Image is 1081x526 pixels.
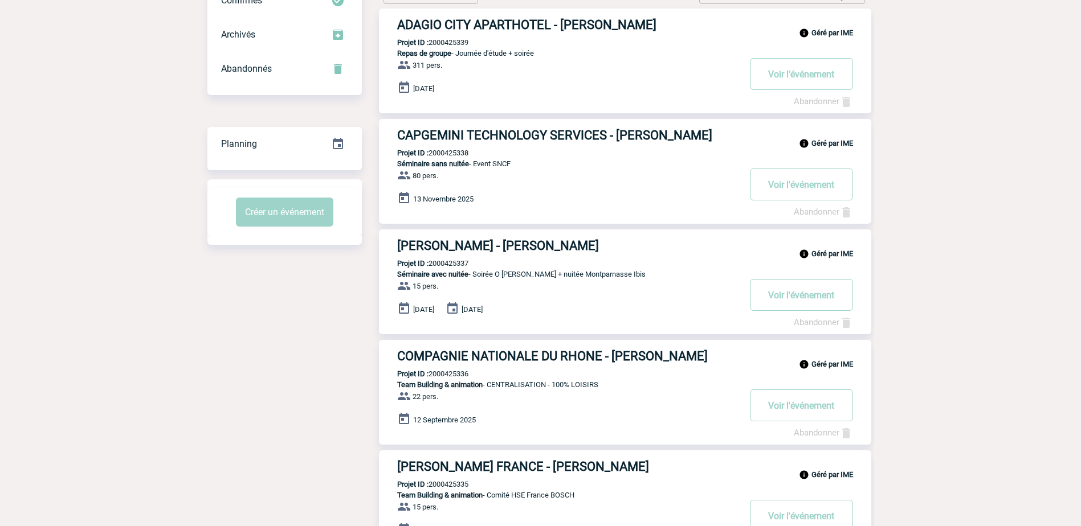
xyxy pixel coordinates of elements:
[397,380,483,389] span: Team Building & animation
[379,459,871,474] a: [PERSON_NAME] FRANCE - [PERSON_NAME]
[236,198,333,227] button: Créer un événement
[379,480,468,488] p: 2000425335
[413,171,438,180] span: 80 pers.
[397,49,451,57] span: Repas de groupe
[462,305,483,314] span: [DATE]
[750,389,853,421] button: Voir l'événement
[799,359,809,369] img: info_black_24dp.svg
[413,305,434,314] span: [DATE]
[379,149,468,157] p: 2000425338
[413,392,438,401] span: 22 pers.
[207,127,362,161] div: Retrouvez ici tous vos événements organisés par date et état d'avancement
[379,128,871,142] a: CAPGEMINI TECHNOLOGY SERVICES - [PERSON_NAME]
[397,491,483,499] span: Team Building & animation
[397,159,469,168] span: Séminaire sans nuitée
[811,470,853,479] b: Géré par IME
[799,138,809,149] img: info_black_24dp.svg
[207,52,362,86] div: Retrouvez ici tous vos événements annulés
[397,128,739,142] h3: CAPGEMINI TECHNOLOGY SERVICES - [PERSON_NAME]
[397,270,468,278] span: Séminaire avec nuitée
[794,207,853,217] a: Abandonner
[397,259,429,268] b: Projet ID :
[413,61,442,69] span: 311 pers.
[397,239,739,253] h3: [PERSON_NAME] - [PERSON_NAME]
[811,360,853,368] b: Géré par IME
[750,279,853,311] button: Voir l'événement
[397,18,739,32] h3: ADAGIO CITY APARTHOTEL - [PERSON_NAME]
[750,169,853,200] button: Voir l'événement
[379,18,871,32] a: ADAGIO CITY APARTHOTEL - [PERSON_NAME]
[799,470,809,480] img: info_black_24dp.svg
[221,29,255,40] span: Archivés
[794,96,853,106] a: Abandonner
[750,58,853,90] button: Voir l'événement
[379,491,739,499] p: - Comité HSE France BOSCH
[379,369,468,378] p: 2000425336
[379,349,871,363] a: COMPAGNIE NATIONALE DU RHONE - [PERSON_NAME]
[221,63,272,74] span: Abandonnés
[379,38,468,47] p: 2000425339
[413,195,474,203] span: 13 Novembre 2025
[397,459,739,474] h3: [PERSON_NAME] FRANCE - [PERSON_NAME]
[799,249,809,259] img: info_black_24dp.svg
[379,270,739,278] p: - Soirée O [PERSON_NAME] + nuitée Montparnasse Ibis
[397,38,429,47] b: Projet ID :
[413,282,438,290] span: 15 pers.
[811,28,853,37] b: Géré par IME
[379,259,468,268] p: 2000425337
[811,139,853,147] b: Géré par IME
[799,28,809,38] img: info_black_24dp.svg
[207,18,362,52] div: Retrouvez ici tous les événements que vous avez décidé d'archiver
[413,416,476,424] span: 12 Septembre 2025
[379,159,739,168] p: - Event SNCF
[397,349,739,363] h3: COMPAGNIE NATIONALE DU RHONE - [PERSON_NAME]
[379,49,739,57] p: - Journée d'étude + soirée
[794,428,853,438] a: Abandonner
[794,317,853,327] a: Abandonner
[207,126,362,160] a: Planning
[397,369,429,378] b: Projet ID :
[413,84,434,93] span: [DATE]
[413,503,438,511] span: 15 pers.
[379,239,871,253] a: [PERSON_NAME] - [PERSON_NAME]
[811,249,853,258] b: Géré par IME
[397,149,429,157] b: Projet ID :
[397,480,429,488] b: Projet ID :
[221,138,257,149] span: Planning
[379,380,739,389] p: - CENTRALISATION - 100% LOISIRS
